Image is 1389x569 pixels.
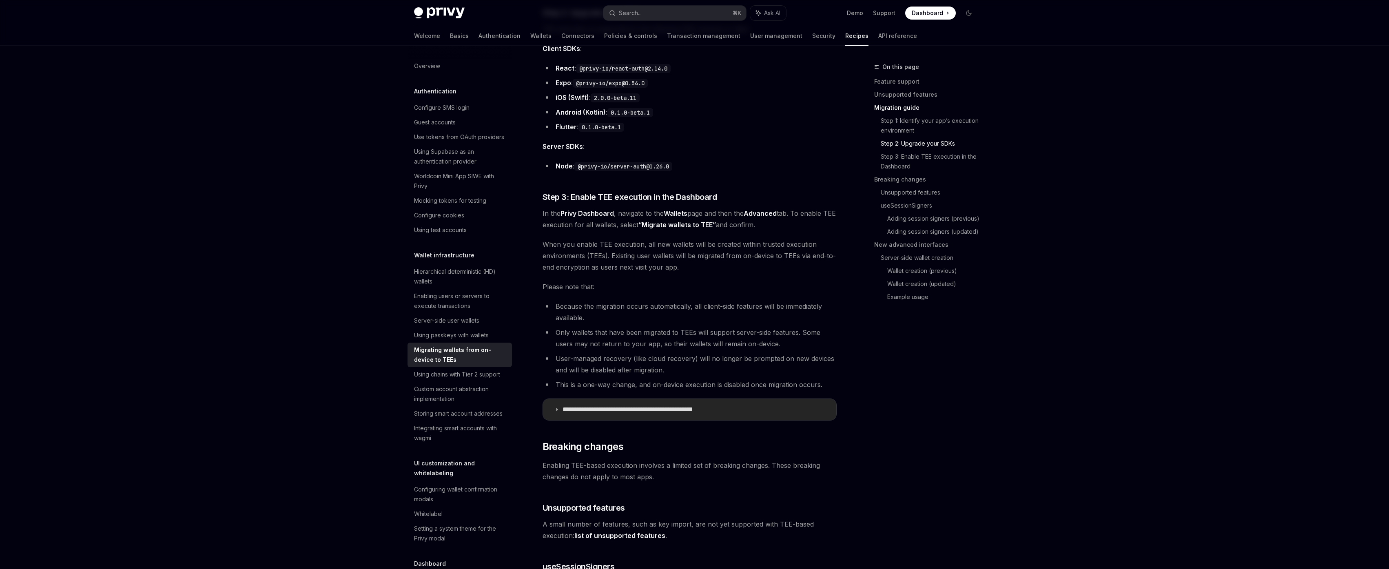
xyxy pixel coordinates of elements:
a: Security [812,26,835,46]
li: : [543,121,837,133]
a: Authentication [479,26,521,46]
strong: Wallets [664,209,687,217]
a: Welcome [414,26,440,46]
a: Breaking changes [874,173,982,186]
span: Please note that: [543,281,837,292]
div: Worldcoin Mini App SIWE with Privy [414,171,507,191]
span: Enabling TEE-based execution involves a limited set of breaking changes. These breaking changes d... [543,460,837,483]
a: Storing smart account addresses [408,406,512,421]
div: Migrating wallets from on-device to TEEs [414,345,507,365]
div: Server-side user wallets [414,316,479,325]
div: Search... [619,8,642,18]
span: ⌘ K [733,10,741,16]
a: Example usage [887,290,982,303]
a: list of unsupported features [574,531,665,540]
div: Use tokens from OAuth providers [414,132,504,142]
button: Toggle dark mode [962,7,975,20]
button: Search...⌘K [603,6,746,20]
a: Step 2: Upgrade your SDKs [881,137,982,150]
div: Setting a system theme for the Privy modal [414,524,507,543]
div: Storing smart account addresses [414,409,503,418]
a: Configure cookies [408,208,512,223]
a: Hierarchical deterministic (HD) wallets [408,264,512,289]
a: Adding session signers (updated) [887,225,982,238]
div: Using chains with Tier 2 support [414,370,500,379]
h5: UI customization and whitelabeling [414,458,512,478]
span: A small number of features, such as key import, are not yet supported with TEE-based execution: . [543,518,837,541]
span: Breaking changes [543,440,623,453]
a: Migration guide [874,101,982,114]
a: Use tokens from OAuth providers [408,130,512,144]
h5: Authentication [414,86,456,96]
a: Mocking tokens for testing [408,193,512,208]
div: Whitelabel [414,509,443,519]
div: Enabling users or servers to execute transactions [414,291,507,311]
a: Unsupported features [881,186,982,199]
span: Dashboard [912,9,943,17]
a: Using test accounts [408,223,512,237]
li: This is a one-way change, and on-device execution is disabled once migration occurs. [543,379,837,390]
a: Adding session signers (previous) [887,212,982,225]
li: Only wallets that have been migrated to TEEs will support server-side features. Some users may no... [543,327,837,350]
a: Wallet creation (previous) [887,264,982,277]
span: Step 3: Enable TEE execution in the Dashboard [543,191,717,203]
strong: Server SDKs [543,142,583,151]
strong: Advanced [744,209,777,217]
a: API reference [878,26,917,46]
div: Mocking tokens for testing [414,196,486,206]
a: Overview [408,59,512,73]
a: Using passkeys with wallets [408,328,512,343]
div: Configure cookies [414,210,464,220]
a: Step 1: Identify your app’s execution environment [881,114,982,137]
a: Enabling users or servers to execute transactions [408,289,512,313]
strong: Expo [556,79,571,87]
a: Using Supabase as an authentication provider [408,144,512,169]
a: Privy Dashboard [560,209,614,218]
a: Guest accounts [408,115,512,130]
div: Guest accounts [414,117,456,127]
a: Server-side user wallets [408,313,512,328]
span: : [543,43,837,54]
a: Unsupported features [874,88,982,101]
li: : [543,62,837,74]
strong: Node [556,162,573,170]
div: Overview [414,61,440,71]
a: New advanced interfaces [874,238,982,251]
a: Configure SMS login [408,100,512,115]
li: : [543,106,837,118]
li: : [543,160,837,172]
a: useSessionSigners [881,199,982,212]
strong: Flutter [556,123,577,131]
li: : [543,77,837,89]
a: Recipes [845,26,868,46]
span: Ask AI [764,9,780,17]
span: When you enable TEE execution, all new wallets will be created within trusted execution environme... [543,239,837,273]
a: Transaction management [667,26,740,46]
a: Connectors [561,26,594,46]
li: : [543,92,837,103]
div: Configuring wallet confirmation modals [414,485,507,504]
strong: iOS (Swift) [556,93,589,102]
a: Feature support [874,75,982,88]
span: Unsupported features [543,502,625,514]
a: Whitelabel [408,507,512,521]
code: 0.1.0-beta.1 [578,123,624,132]
a: Policies & controls [604,26,657,46]
a: Integrating smart accounts with wagmi [408,421,512,445]
a: Custom account abstraction implementation [408,382,512,406]
div: Custom account abstraction implementation [414,384,507,404]
code: @privy-io/react-auth@2.14.0 [576,64,671,73]
div: Hierarchical deterministic (HD) wallets [414,267,507,286]
a: Worldcoin Mini App SIWE with Privy [408,169,512,193]
button: Ask AI [750,6,786,20]
li: Because the migration occurs automatically, all client-side features will be immediately available. [543,301,837,323]
div: Using passkeys with wallets [414,330,489,340]
code: 2.0.0-beta.11 [591,93,640,102]
div: Integrating smart accounts with wagmi [414,423,507,443]
a: Using chains with Tier 2 support [408,367,512,382]
a: Migrating wallets from on-device to TEEs [408,343,512,367]
a: Wallet creation (updated) [887,277,982,290]
span: On this page [882,62,919,72]
strong: Android (Kotlin) [556,108,606,116]
strong: Client SDKs [543,44,580,53]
